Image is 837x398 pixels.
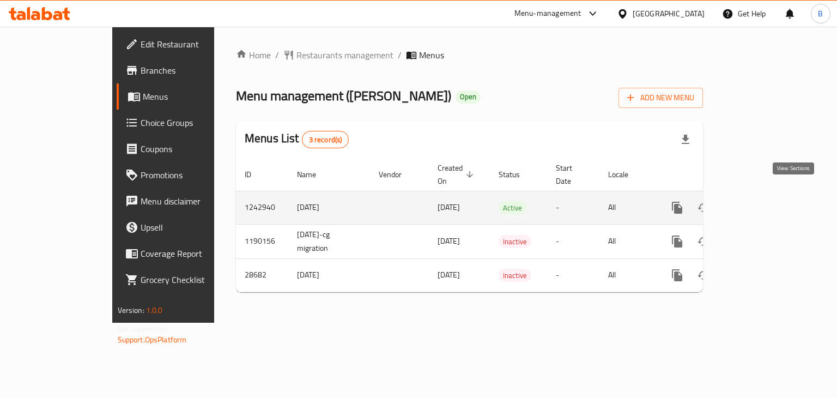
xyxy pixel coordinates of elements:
[398,49,402,62] li: /
[302,135,349,145] span: 3 record(s)
[499,269,531,282] span: Inactive
[141,247,244,260] span: Coverage Report
[236,258,288,292] td: 28682
[456,92,481,101] span: Open
[499,201,526,214] div: Active
[672,126,699,153] div: Export file
[547,258,599,292] td: -
[117,110,252,136] a: Choice Groups
[547,224,599,258] td: -
[236,158,778,292] table: enhanced table
[288,191,370,224] td: [DATE]
[633,8,705,20] div: [GEOGRAPHIC_DATA]
[141,221,244,234] span: Upsell
[690,262,717,288] button: Change Status
[117,240,252,267] a: Coverage Report
[275,49,279,62] li: /
[547,191,599,224] td: -
[456,91,481,104] div: Open
[438,234,460,248] span: [DATE]
[141,273,244,286] span: Grocery Checklist
[141,168,244,182] span: Promotions
[236,224,288,258] td: 1190156
[117,136,252,162] a: Coupons
[599,224,656,258] td: All
[117,31,252,57] a: Edit Restaurant
[245,168,265,181] span: ID
[556,161,586,188] span: Start Date
[141,38,244,51] span: Edit Restaurant
[117,214,252,240] a: Upsell
[438,268,460,282] span: [DATE]
[664,262,690,288] button: more
[118,303,144,317] span: Version:
[236,83,451,108] span: Menu management ( [PERSON_NAME] )
[117,267,252,293] a: Grocery Checklist
[283,49,393,62] a: Restaurants management
[514,7,581,20] div: Menu-management
[438,161,477,188] span: Created On
[141,116,244,129] span: Choice Groups
[296,49,393,62] span: Restaurants management
[499,236,531,248] span: Inactive
[141,142,244,155] span: Coupons
[118,333,187,347] a: Support.OpsPlatform
[627,91,694,105] span: Add New Menu
[690,195,717,221] button: Change Status
[599,258,656,292] td: All
[379,168,416,181] span: Vendor
[117,162,252,188] a: Promotions
[499,168,534,181] span: Status
[236,49,703,62] nav: breadcrumb
[618,88,703,108] button: Add New Menu
[143,90,244,103] span: Menus
[818,8,823,20] span: B
[499,202,526,214] span: Active
[438,200,460,214] span: [DATE]
[141,195,244,208] span: Menu disclaimer
[245,130,349,148] h2: Menus List
[608,168,642,181] span: Locale
[118,322,168,336] span: Get support on:
[146,303,163,317] span: 1.0.0
[236,49,271,62] a: Home
[117,83,252,110] a: Menus
[288,224,370,258] td: [DATE]-cg migration
[419,49,444,62] span: Menus
[141,64,244,77] span: Branches
[297,168,330,181] span: Name
[117,57,252,83] a: Branches
[664,195,690,221] button: more
[288,258,370,292] td: [DATE]
[690,228,717,255] button: Change Status
[664,228,690,255] button: more
[302,131,349,148] div: Total records count
[236,191,288,224] td: 1242940
[656,158,778,191] th: Actions
[117,188,252,214] a: Menu disclaimer
[599,191,656,224] td: All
